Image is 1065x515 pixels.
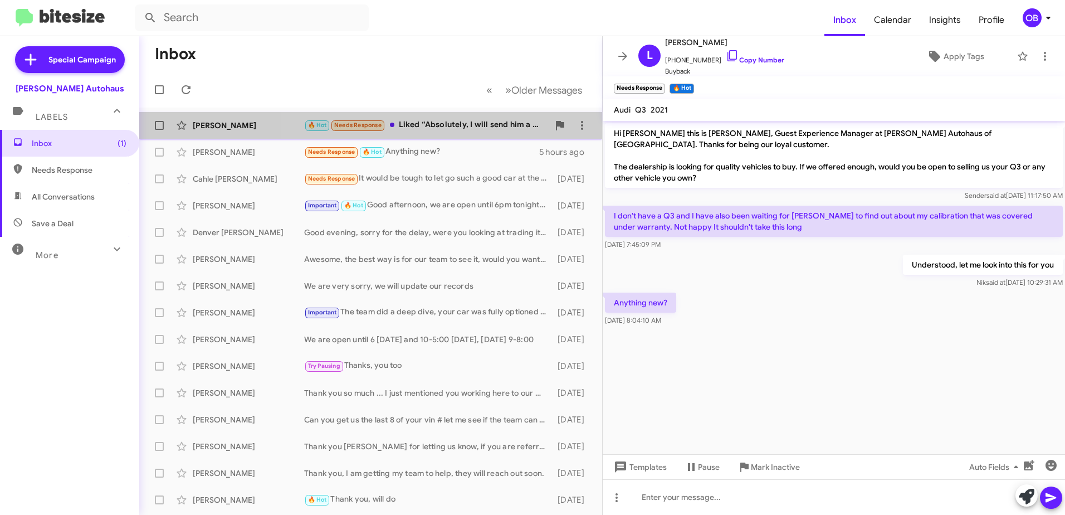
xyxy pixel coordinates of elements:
div: Awesome, the best way is for our team to see it, would you want to replace it? This would also gi... [304,254,553,265]
button: Apply Tags [898,46,1012,66]
span: Save a Deal [32,218,74,229]
span: 🔥 Hot [308,122,327,129]
span: [PERSON_NAME] [665,36,784,49]
div: [PERSON_NAME] [193,334,304,345]
small: 🔥 Hot [670,84,693,94]
a: Special Campaign [15,46,125,73]
div: OB [1023,8,1042,27]
span: Apply Tags [944,46,984,66]
div: [PERSON_NAME] [193,200,304,211]
div: [DATE] [553,227,593,238]
span: Needs Response [32,164,126,176]
span: » [505,83,511,97]
div: [DATE] [553,441,593,452]
div: [PERSON_NAME] [193,494,304,506]
p: Anything new? [605,293,676,313]
div: [DATE] [553,200,593,211]
div: Thank you, will do [304,493,553,506]
span: Audi [614,105,631,115]
div: [DATE] [553,173,593,184]
a: Inbox [824,4,865,36]
span: Needs Response [334,122,382,129]
div: [DATE] [553,280,593,291]
span: Auto Fields [969,457,1023,477]
span: Sender [DATE] 11:17:50 AM [965,191,1063,200]
span: Special Campaign [48,54,116,65]
div: [PERSON_NAME] Autohaus [16,83,124,94]
span: « [486,83,492,97]
span: Inbox [32,138,126,149]
div: Anything new? [304,145,539,158]
div: [DATE] [553,414,593,425]
div: [DATE] [553,254,593,265]
small: Needs Response [614,84,665,94]
div: [DATE] [553,494,593,506]
div: We are open until 6 [DATE] and 10-5:00 [DATE], [DATE] 9-8:00 [304,334,553,345]
span: 🔥 Hot [308,496,327,503]
a: Insights [920,4,970,36]
button: Pause [676,457,729,477]
div: [PERSON_NAME] [193,361,304,372]
button: Previous [480,79,499,101]
span: All Conversations [32,191,95,202]
div: [DATE] [553,361,593,372]
span: said at [986,191,1006,200]
div: [PERSON_NAME] [193,120,304,131]
span: L [647,47,653,65]
div: Thanks, you too [304,359,553,372]
div: [DATE] [553,334,593,345]
h1: Inbox [155,45,196,63]
div: [DATE] [553,468,593,479]
div: Cahle [PERSON_NAME] [193,173,304,184]
span: Q3 [635,105,646,115]
button: OB [1013,8,1053,27]
span: Labels [36,112,68,122]
span: 🔥 Hot [363,148,382,156]
div: It would be tough to let go such a good car at the rate I have it at now [304,172,553,185]
input: Search [135,4,369,31]
div: [DATE] [553,307,593,318]
div: [PERSON_NAME] [193,280,304,291]
div: Thank you, I am getting my team to help, they will reach out soon. [304,468,553,479]
div: Good afternoon, we are open until 6pm tonight and 10am - 5pm [DATE] ([DATE]) [304,199,553,212]
span: [DATE] 7:45:09 PM [605,240,661,249]
div: The team did a deep dive, your car was fully optioned as is our 2025, the most important stand ou... [304,306,553,319]
a: Calendar [865,4,920,36]
span: Needs Response [308,175,355,182]
div: [PERSON_NAME] [193,414,304,425]
div: [PERSON_NAME] [193,441,304,452]
div: [PERSON_NAME] [193,307,304,318]
span: [DATE] 8:04:10 AM [605,316,661,324]
nav: Page navigation example [480,79,589,101]
div: [PERSON_NAME] [193,254,304,265]
div: We are very sorry, we will update our records [304,280,553,291]
span: Nik [DATE] 10:29:31 AM [976,278,1063,286]
div: Thank you so much ... I just mentioned you working here to our GM and he smiled and said you were... [304,387,553,399]
span: Mark Inactive [751,457,800,477]
span: Buyback [665,66,784,77]
div: Good evening, sorry for the delay, were you looking at trading it in towards something we have he... [304,227,553,238]
p: Understood, let me look into this for you [903,255,1063,275]
span: Templates [612,457,667,477]
div: Denver [PERSON_NAME] [193,227,304,238]
span: Pause [698,457,720,477]
div: [PERSON_NAME] [193,387,304,399]
a: Copy Number [726,56,784,64]
span: Important [308,202,337,209]
span: 🔥 Hot [344,202,363,209]
div: [DATE] [553,387,593,399]
div: Thank you [PERSON_NAME] for letting us know, if you are referring to the new car factory warranty... [304,441,553,452]
span: (1) [118,138,126,149]
span: 2021 [651,105,668,115]
div: [PERSON_NAME] [193,468,304,479]
div: Liked “Absolutely, I will send him a note now” [304,119,549,132]
span: Older Messages [511,84,582,96]
div: 5 hours ago [539,147,593,158]
p: Hi [PERSON_NAME] this is [PERSON_NAME], Guest Experience Manager at [PERSON_NAME] Autohaus of [GE... [605,123,1063,188]
span: [PHONE_NUMBER] [665,49,784,66]
button: Templates [603,457,676,477]
a: Profile [970,4,1013,36]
